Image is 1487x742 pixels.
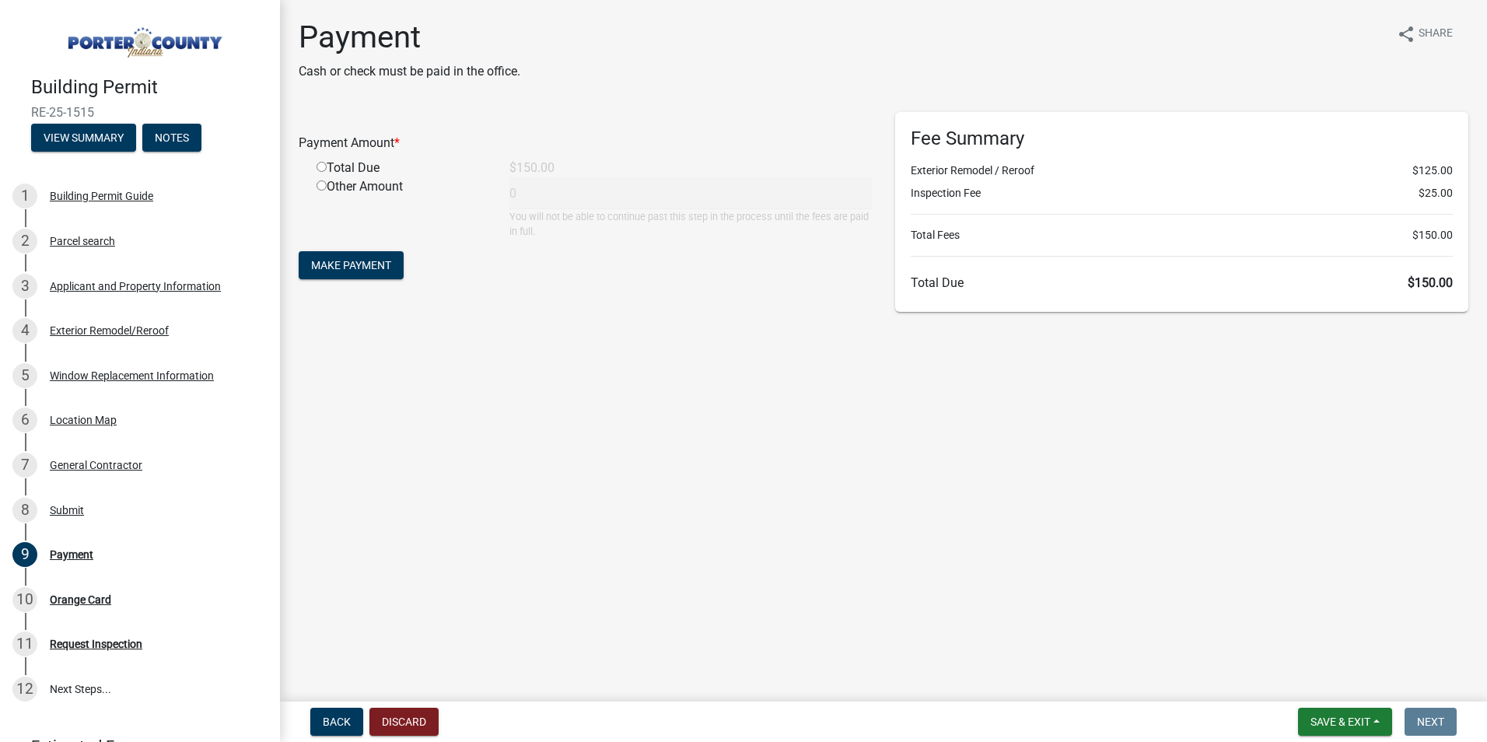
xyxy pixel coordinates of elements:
div: 6 [12,408,37,432]
span: Share [1419,25,1453,44]
span: Make Payment [311,259,391,271]
span: $150.00 [1408,275,1453,290]
div: Building Permit Guide [50,191,153,201]
li: Inspection Fee [911,185,1453,201]
div: 11 [12,632,37,656]
div: 7 [12,453,37,478]
div: 12 [12,677,37,702]
wm-modal-confirm: Summary [31,132,136,145]
wm-modal-confirm: Notes [142,132,201,145]
div: General Contractor [50,460,142,471]
div: Other Amount [305,177,498,239]
div: Orange Card [50,594,111,605]
div: Parcel search [50,236,115,247]
div: 3 [12,274,37,299]
li: Total Fees [911,227,1453,243]
div: Total Due [305,159,498,177]
div: 1 [12,184,37,208]
button: Discard [369,708,439,736]
div: Payment [50,549,93,560]
div: Request Inspection [50,639,142,649]
div: Location Map [50,415,117,425]
span: $25.00 [1419,185,1453,201]
button: Back [310,708,363,736]
img: Porter County, Indiana [31,16,255,60]
div: 5 [12,363,37,388]
span: Back [323,716,351,728]
h4: Building Permit [31,76,268,99]
button: Notes [142,124,201,152]
span: $150.00 [1412,227,1453,243]
span: Next [1417,716,1444,728]
div: Applicant and Property Information [50,281,221,292]
div: Submit [50,505,84,516]
i: share [1397,25,1415,44]
div: Exterior Remodel/Reroof [50,325,169,336]
button: Save & Exit [1298,708,1392,736]
div: 9 [12,542,37,567]
span: RE-25-1515 [31,105,249,120]
h1: Payment [299,19,520,56]
span: Save & Exit [1310,716,1370,728]
div: 8 [12,498,37,523]
div: Payment Amount [287,134,883,152]
button: Next [1405,708,1457,736]
button: Make Payment [299,251,404,279]
li: Exterior Remodel / Reroof [911,163,1453,179]
div: 10 [12,587,37,612]
h6: Fee Summary [911,128,1453,150]
h6: Total Due [911,275,1453,290]
div: 4 [12,318,37,343]
p: Cash or check must be paid in the office. [299,62,520,81]
button: shareShare [1384,19,1465,49]
button: View Summary [31,124,136,152]
div: 2 [12,229,37,254]
div: Window Replacement Information [50,370,214,381]
span: $125.00 [1412,163,1453,179]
